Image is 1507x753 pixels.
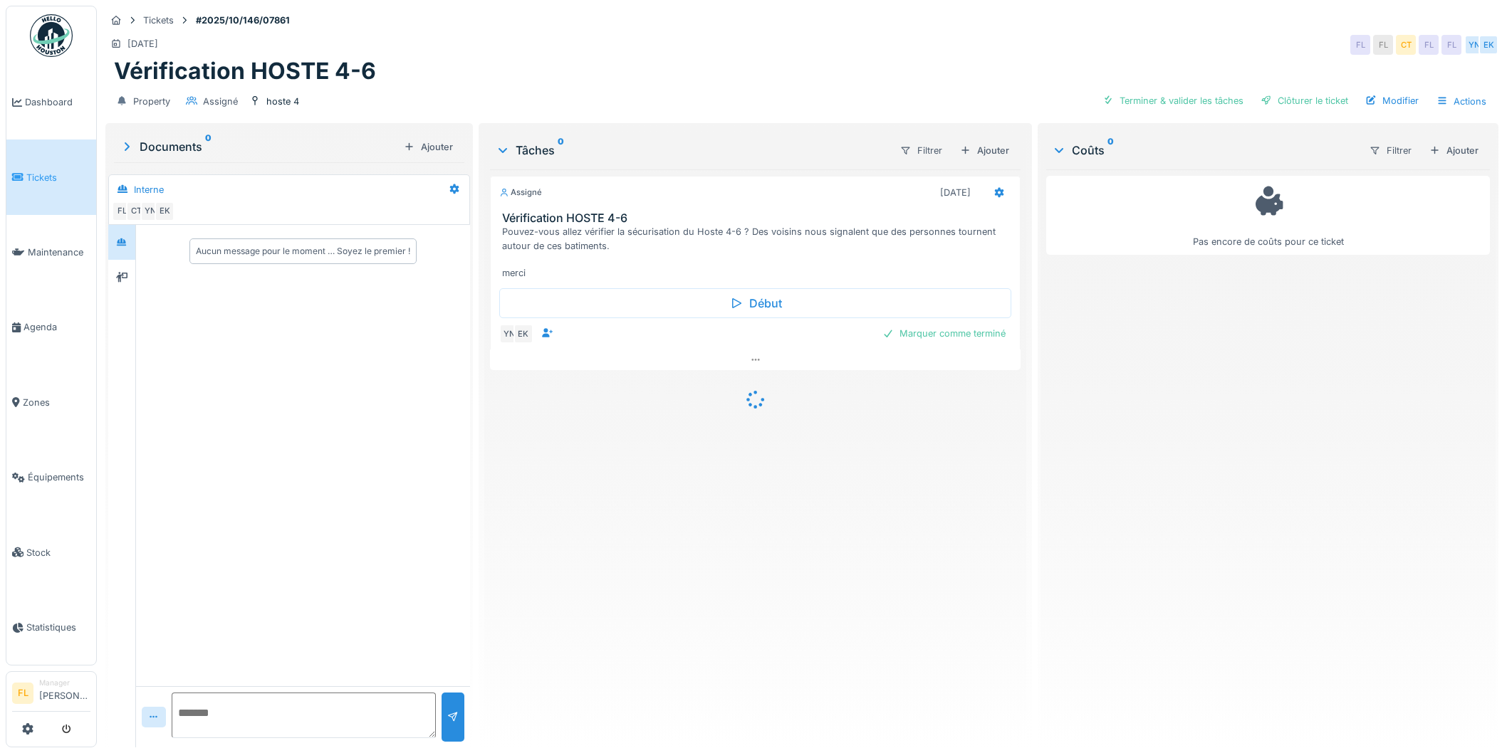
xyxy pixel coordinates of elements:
div: Aucun message pour le moment … Soyez le premier ! [196,245,410,258]
div: Assigné [203,95,238,108]
a: FL Manager[PERSON_NAME] [12,678,90,712]
span: Zones [23,396,90,409]
a: Statistiques [6,590,96,665]
div: EK [1479,35,1498,55]
a: Dashboard [6,65,96,139]
div: EK [155,201,174,221]
span: Stock [26,546,90,559]
div: Début [499,288,1012,318]
div: hoste 4 [266,95,299,108]
strong: #2025/10/146/07861 [190,14,296,27]
div: Filtrer [894,140,949,161]
span: Tickets [26,171,90,184]
sup: 0 [1107,142,1114,159]
a: Maintenance [6,215,96,290]
div: YN [140,201,160,221]
img: Badge_color-CXgf-gQk.svg [30,14,73,57]
a: Tickets [6,139,96,214]
div: FL [1419,35,1439,55]
div: CT [1396,35,1416,55]
div: Tickets [143,14,174,27]
div: Actions [1430,91,1493,112]
div: Documents [120,138,398,155]
div: FL [1441,35,1461,55]
div: Pouvez-vous allez vérifier la sécurisation du Hoste 4-6 ? Des voisins nous signalent que des pers... [502,225,1015,280]
div: EK [513,324,533,344]
span: Statistiques [26,621,90,634]
div: Modifier [1360,91,1424,110]
div: Clôturer le ticket [1255,91,1354,110]
span: Dashboard [25,95,90,109]
sup: 0 [205,138,212,155]
div: Assigné [499,186,542,199]
a: Agenda [6,290,96,364]
div: Ajouter [1424,141,1484,160]
div: Pas encore de coûts pour ce ticket [1055,182,1481,248]
div: FL [1373,35,1393,55]
div: Terminer & valider les tâches [1097,91,1249,110]
li: FL [12,683,33,704]
div: FL [112,201,132,221]
div: Manager [39,678,90,688]
div: Marquer comme terminé [877,324,1011,343]
div: Tâches [496,142,889,159]
div: Interne [134,183,164,196]
h1: Vérification HOSTE 4-6 [114,58,376,85]
div: Ajouter [398,137,459,157]
span: Maintenance [28,246,90,259]
sup: 0 [558,142,564,159]
div: YN [499,324,519,344]
span: Équipements [28,470,90,484]
h3: Vérification HOSTE 4-6 [502,211,1015,225]
div: CT [126,201,146,221]
div: FL [1350,35,1370,55]
div: Coûts [1052,142,1357,159]
a: Équipements [6,440,96,515]
li: [PERSON_NAME] [39,678,90,708]
div: [DATE] [127,37,158,51]
span: Agenda [24,320,90,334]
div: Property [133,95,170,108]
a: Stock [6,515,96,589]
div: [DATE] [940,186,971,199]
div: YN [1464,35,1484,55]
div: Ajouter [954,141,1015,160]
a: Zones [6,365,96,440]
div: Filtrer [1363,140,1418,161]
